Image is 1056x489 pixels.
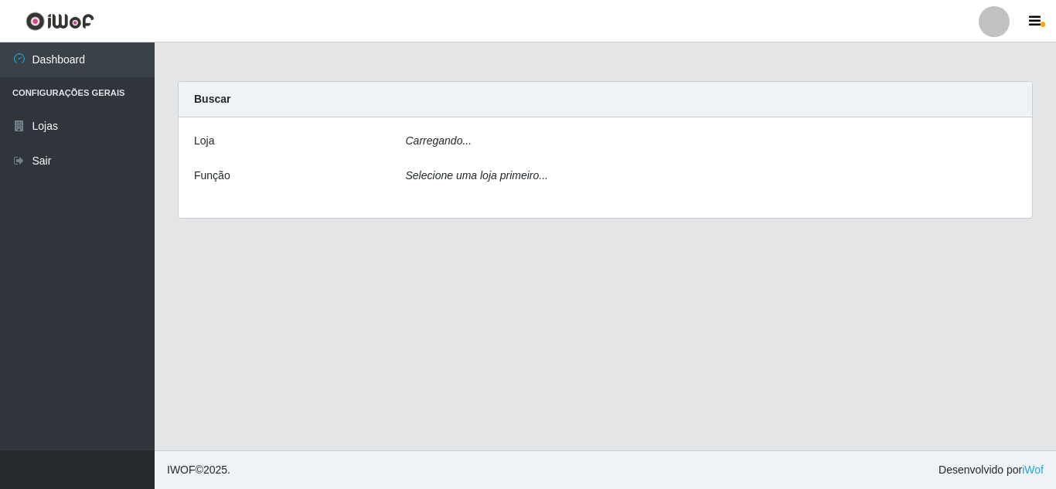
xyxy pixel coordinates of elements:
[167,462,230,478] span: © 2025 .
[406,169,548,182] i: Selecione uma loja primeiro...
[26,12,94,31] img: CoreUI Logo
[1022,464,1044,476] a: iWof
[406,134,472,147] i: Carregando...
[167,464,196,476] span: IWOF
[938,462,1044,478] span: Desenvolvido por
[194,93,230,105] strong: Buscar
[194,168,230,184] label: Função
[194,133,214,149] label: Loja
